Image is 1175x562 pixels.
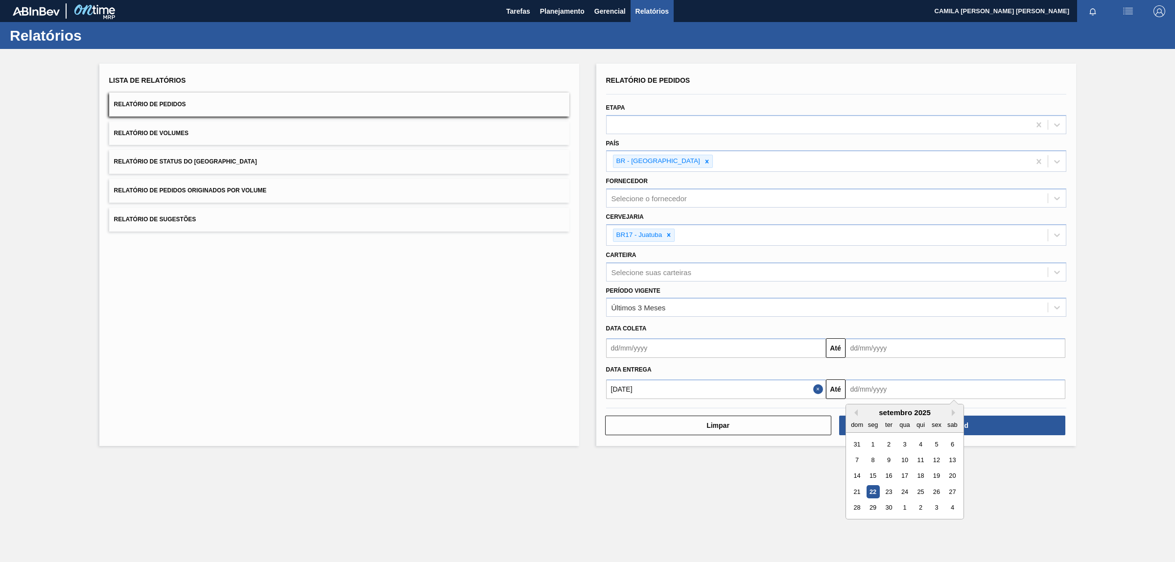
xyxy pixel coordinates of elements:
span: Lista de Relatórios [109,76,186,84]
span: Relatório de Volumes [114,130,188,137]
button: Até [826,338,846,358]
div: Choose terça-feira, 9 de setembro de 2025 [882,453,895,467]
div: Choose sexta-feira, 3 de outubro de 2025 [930,501,943,514]
span: Relatórios [635,5,669,17]
span: Relatório de Pedidos Originados por Volume [114,187,267,194]
div: Choose sexta-feira, 19 de setembro de 2025 [930,469,943,482]
div: Choose segunda-feira, 29 de setembro de 2025 [866,501,879,514]
div: ter [882,418,895,431]
div: Choose sábado, 20 de setembro de 2025 [945,469,959,482]
div: Choose segunda-feira, 22 de setembro de 2025 [866,485,879,498]
div: Choose terça-feira, 23 de setembro de 2025 [882,485,895,498]
div: Choose quarta-feira, 24 de setembro de 2025 [898,485,911,498]
div: BR - [GEOGRAPHIC_DATA] [613,155,702,167]
div: Selecione suas carteiras [611,268,691,276]
div: Choose terça-feira, 16 de setembro de 2025 [882,469,895,482]
button: Previous Month [851,409,858,416]
input: dd/mm/yyyy [606,379,826,399]
div: Choose quarta-feira, 10 de setembro de 2025 [898,453,911,467]
button: Notificações [1077,4,1108,18]
img: userActions [1122,5,1134,17]
label: Carteira [606,252,636,258]
span: Relatório de Pedidos [606,76,690,84]
button: Relatório de Sugestões [109,208,569,232]
div: Choose sábado, 13 de setembro de 2025 [945,453,959,467]
button: Next Month [952,409,959,416]
label: Fornecedor [606,178,648,185]
div: Choose quarta-feira, 3 de setembro de 2025 [898,437,911,450]
span: Planejamento [540,5,585,17]
div: Choose quarta-feira, 17 de setembro de 2025 [898,469,911,482]
div: Choose quinta-feira, 25 de setembro de 2025 [914,485,927,498]
span: Tarefas [506,5,530,17]
input: dd/mm/yyyy [846,338,1065,358]
div: Choose sexta-feira, 26 de setembro de 2025 [930,485,943,498]
div: Choose quarta-feira, 1 de outubro de 2025 [898,501,911,514]
div: Choose domingo, 21 de setembro de 2025 [850,485,864,498]
span: Relatório de Status do [GEOGRAPHIC_DATA] [114,158,257,165]
img: Logout [1153,5,1165,17]
label: Período Vigente [606,287,660,294]
button: Relatório de Volumes [109,121,569,145]
div: Choose quinta-feira, 2 de outubro de 2025 [914,501,927,514]
div: Choose terça-feira, 2 de setembro de 2025 [882,437,895,450]
div: Choose terça-feira, 30 de setembro de 2025 [882,501,895,514]
img: TNhmsLtSVTkK8tSr43FrP2fwEKptu5GPRR3wAAAABJRU5ErkJggg== [13,7,60,16]
div: Choose domingo, 31 de agosto de 2025 [850,437,864,450]
div: Choose quinta-feira, 18 de setembro de 2025 [914,469,927,482]
div: Últimos 3 Meses [611,304,666,312]
span: Gerencial [594,5,626,17]
div: qui [914,418,927,431]
div: qua [898,418,911,431]
div: seg [866,418,879,431]
div: Choose segunda-feira, 15 de setembro de 2025 [866,469,879,482]
label: Etapa [606,104,625,111]
input: dd/mm/yyyy [846,379,1065,399]
button: Download [839,416,1065,435]
button: Relatório de Pedidos Originados por Volume [109,179,569,203]
div: Choose sábado, 4 de outubro de 2025 [945,501,959,514]
div: Choose sábado, 6 de setembro de 2025 [945,437,959,450]
span: Data entrega [606,366,652,373]
div: Choose sábado, 27 de setembro de 2025 [945,485,959,498]
label: Cervejaria [606,213,644,220]
div: BR17 - Juatuba [613,229,664,241]
button: Relatório de Pedidos [109,93,569,117]
div: Choose domingo, 28 de setembro de 2025 [850,501,864,514]
div: Selecione o fornecedor [611,194,687,203]
div: dom [850,418,864,431]
button: Close [813,379,826,399]
div: Choose segunda-feira, 1 de setembro de 2025 [866,437,879,450]
div: Choose quinta-feira, 4 de setembro de 2025 [914,437,927,450]
div: sex [930,418,943,431]
div: sab [945,418,959,431]
button: Limpar [605,416,831,435]
button: Até [826,379,846,399]
span: Data coleta [606,325,647,332]
label: País [606,140,619,147]
h1: Relatórios [10,30,184,41]
span: Relatório de Pedidos [114,101,186,108]
span: Relatório de Sugestões [114,216,196,223]
button: Relatório de Status do [GEOGRAPHIC_DATA] [109,150,569,174]
div: Choose segunda-feira, 8 de setembro de 2025 [866,453,879,467]
div: Choose sexta-feira, 5 de setembro de 2025 [930,437,943,450]
div: setembro 2025 [846,408,963,417]
input: dd/mm/yyyy [606,338,826,358]
div: month 2025-09 [849,436,960,515]
div: Choose sexta-feira, 12 de setembro de 2025 [930,453,943,467]
div: Choose domingo, 14 de setembro de 2025 [850,469,864,482]
div: Choose domingo, 7 de setembro de 2025 [850,453,864,467]
div: Choose quinta-feira, 11 de setembro de 2025 [914,453,927,467]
